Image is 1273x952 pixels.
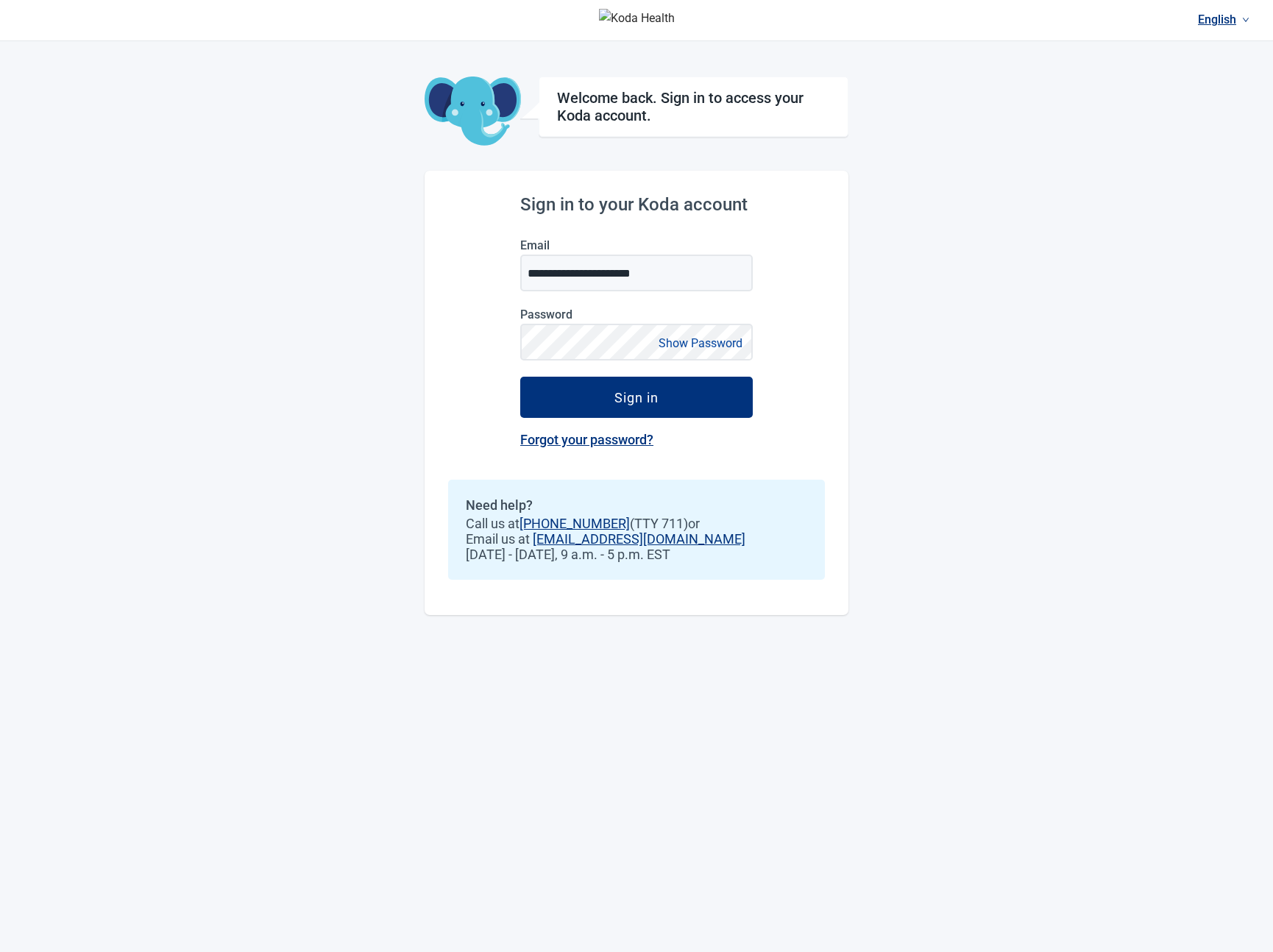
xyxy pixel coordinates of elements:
span: Email us at [466,531,807,547]
h2: Sign in to your Koda account [520,194,753,215]
span: down [1242,16,1249,24]
a: [EMAIL_ADDRESS][DOMAIN_NAME] [533,531,745,547]
div: Sign in [614,390,659,405]
h1: Welcome back. Sign in to access your Koda account. [557,89,830,124]
main: Main content [425,41,848,615]
span: [DATE] - [DATE], 9 a.m. - 5 p.m. EST [466,547,807,562]
a: [PHONE_NUMBER] [520,516,630,531]
button: Show Password [654,333,747,353]
img: Koda Health [599,9,675,32]
label: Password [520,308,753,322]
button: Sign in [520,377,753,418]
span: Call us at (TTY 711) or [466,516,807,531]
img: Koda Elephant [425,77,521,147]
a: Current language: English [1192,7,1255,32]
a: Forgot your password? [520,432,653,447]
label: Email [520,238,753,252]
h2: Need help? [466,497,807,513]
